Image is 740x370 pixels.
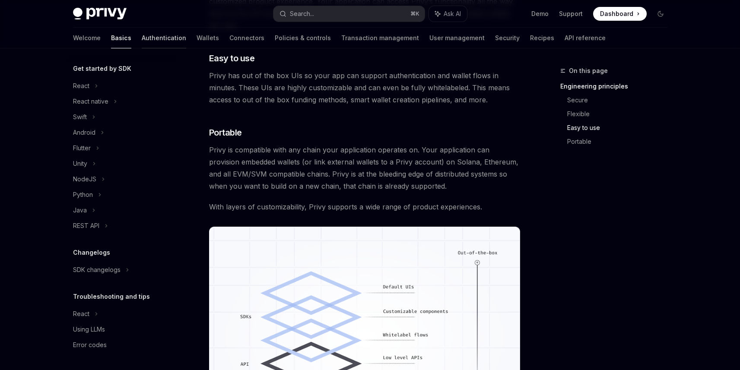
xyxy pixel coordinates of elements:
[197,28,219,48] a: Wallets
[569,66,608,76] span: On this page
[410,10,419,17] span: ⌘ K
[111,28,131,48] a: Basics
[73,340,107,350] div: Error codes
[560,79,674,93] a: Engineering principles
[290,9,314,19] div: Search...
[73,158,87,169] div: Unity
[73,205,87,215] div: Java
[531,9,549,18] a: Demo
[73,127,95,138] div: Android
[73,81,89,91] div: React
[567,107,674,121] a: Flexible
[567,121,674,135] a: Easy to use
[73,291,150,302] h5: Troubleshooting and tips
[530,28,554,48] a: Recipes
[209,126,242,139] span: Portable
[73,96,108,107] div: React native
[565,28,606,48] a: API reference
[444,9,461,18] span: Ask AI
[341,28,419,48] a: Transaction management
[73,28,101,48] a: Welcome
[429,6,467,22] button: Ask AI
[567,135,674,149] a: Portable
[73,112,87,122] div: Swift
[142,28,186,48] a: Authentication
[66,337,177,353] a: Error codes
[66,322,177,337] a: Using LLMs
[73,190,93,200] div: Python
[429,28,485,48] a: User management
[229,28,264,48] a: Connectors
[73,143,91,153] div: Flutter
[73,63,131,74] h5: Get started by SDK
[209,52,255,64] span: Easy to use
[654,7,667,21] button: Toggle dark mode
[209,144,521,192] span: Privy is compatible with any chain your application operates on. Your application can provision e...
[73,324,105,335] div: Using LLMs
[593,7,647,21] a: Dashboard
[273,6,425,22] button: Search...⌘K
[567,93,674,107] a: Secure
[495,28,520,48] a: Security
[73,265,121,275] div: SDK changelogs
[275,28,331,48] a: Policies & controls
[73,309,89,319] div: React
[73,247,110,258] h5: Changelogs
[600,9,633,18] span: Dashboard
[73,8,127,20] img: dark logo
[73,174,96,184] div: NodeJS
[209,201,521,213] span: With layers of customizability, Privy supports a wide range of product experiences.
[73,221,99,231] div: REST API
[209,70,521,106] span: Privy has out of the box UIs so your app can support authentication and wallet flows in minutes. ...
[559,9,583,18] a: Support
